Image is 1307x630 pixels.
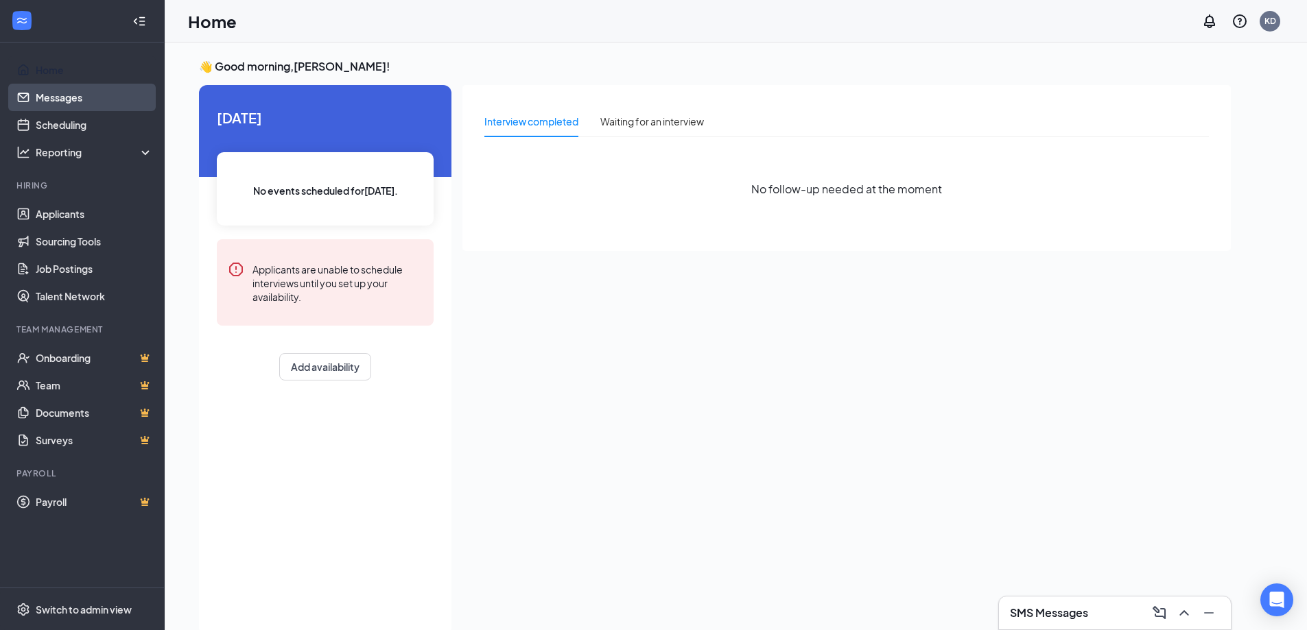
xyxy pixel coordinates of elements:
[16,180,150,191] div: Hiring
[279,353,371,380] button: Add availability
[252,261,423,304] div: Applicants are unable to schedule interviews until you set up your availability.
[217,107,434,128] span: [DATE]
[36,282,153,310] a: Talent Network
[228,261,244,278] svg: Error
[1010,605,1088,620] h3: SMS Messages
[1176,605,1192,621] svg: ChevronUp
[36,84,153,111] a: Messages
[600,114,704,129] div: Waiting for an interview
[1232,13,1248,29] svg: QuestionInfo
[36,200,153,228] a: Applicants
[36,56,153,84] a: Home
[1149,602,1170,624] button: ComposeMessage
[36,228,153,255] a: Sourcing Tools
[1198,602,1220,624] button: Minimize
[36,111,153,138] a: Scheduling
[36,145,154,159] div: Reporting
[1260,583,1293,616] div: Open Intercom Messenger
[36,399,153,426] a: DocumentsCrown
[132,14,146,28] svg: Collapse
[253,183,398,198] span: No events scheduled for [DATE] .
[36,372,153,399] a: TeamCrown
[188,10,237,33] h1: Home
[1201,605,1217,621] svg: Minimize
[16,145,30,159] svg: Analysis
[15,14,29,27] svg: WorkstreamLogo
[1173,602,1195,624] button: ChevronUp
[199,59,1231,74] h3: 👋 Good morning, [PERSON_NAME] !
[36,488,153,516] a: PayrollCrown
[36,426,153,454] a: SurveysCrown
[16,603,30,616] svg: Settings
[484,114,578,129] div: Interview completed
[1264,15,1276,27] div: KD
[1151,605,1168,621] svg: ComposeMessage
[36,255,153,282] a: Job Postings
[36,603,132,616] div: Switch to admin view
[16,468,150,479] div: Payroll
[16,324,150,335] div: Team Management
[1201,13,1218,29] svg: Notifications
[751,180,942,197] span: No follow-up needed at the moment
[36,344,153,372] a: OnboardingCrown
